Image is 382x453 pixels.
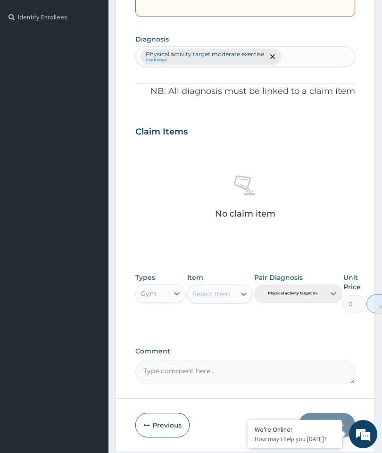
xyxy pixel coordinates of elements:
[187,273,203,282] label: Item
[155,5,177,27] div: Minimize live chat window
[141,289,157,298] div: Gym
[215,209,275,218] p: No claim item
[255,425,335,434] div: We're Online!
[255,435,335,443] p: How may I help you today?
[343,273,365,292] label: Unit Price
[135,127,188,137] h3: Claim Items
[55,119,130,214] span: We're online!
[254,273,303,282] label: Pair Diagnosis
[135,413,190,437] button: Previous
[135,85,355,98] p: NB: All diagnosis must be linked to a claim item
[17,47,38,71] img: d_794563401_company_1708531726252_794563401
[135,347,355,355] label: Comment
[192,289,230,299] div: Select Item
[49,53,158,65] div: Chat with us now
[299,413,355,437] button: Submit
[5,258,180,291] textarea: Type your message and hit 'Enter'
[135,34,169,44] label: Diagnosis
[135,274,155,282] label: Types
